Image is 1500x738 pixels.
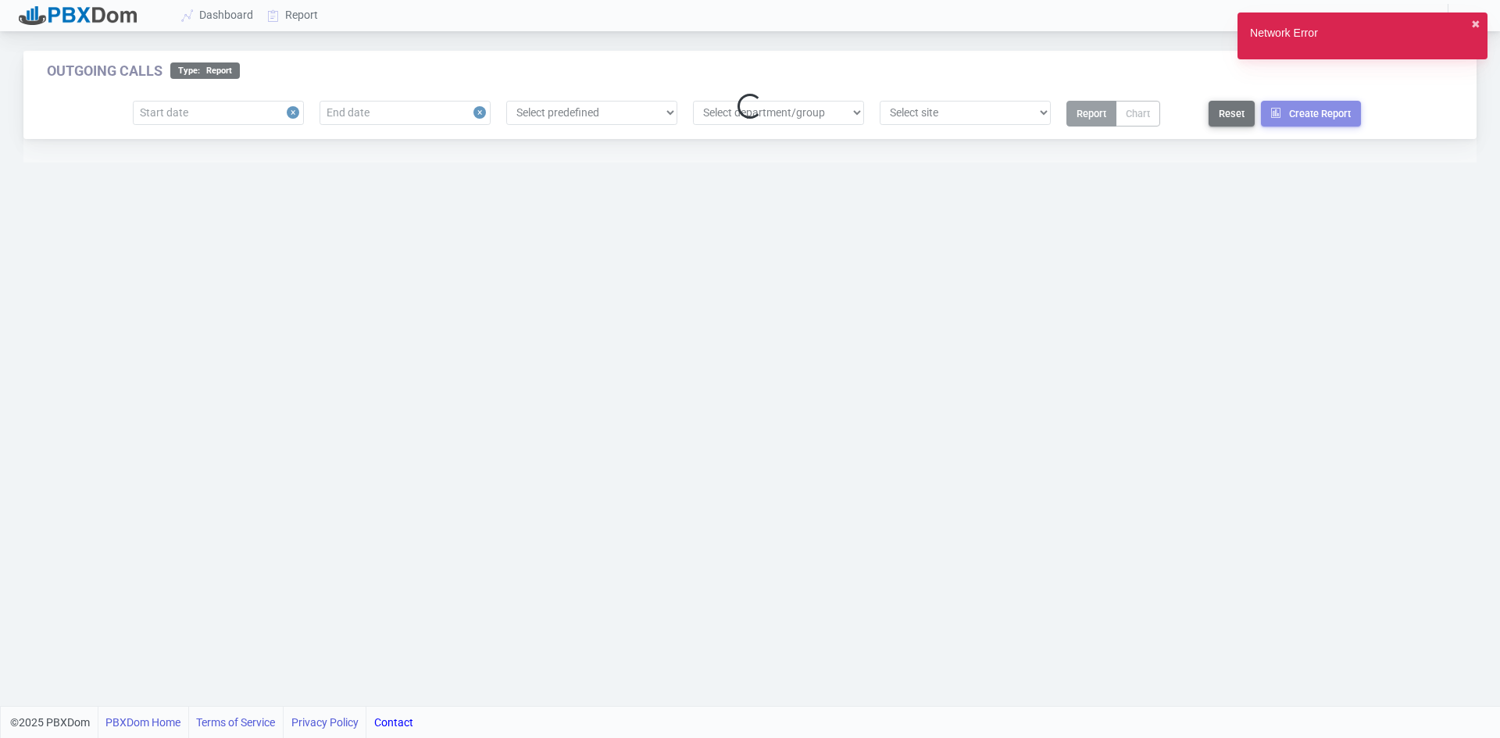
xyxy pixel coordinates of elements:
[10,707,413,738] div: ©2025 PBXDom
[105,707,180,738] a: PBXDom Home
[1471,16,1480,33] button: close
[175,1,261,30] a: Dashboard
[196,707,275,738] a: Terms of Service
[1250,25,1318,47] div: Network Error
[374,707,413,738] a: Contact
[261,1,326,30] a: Report
[291,707,359,738] a: Privacy Policy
